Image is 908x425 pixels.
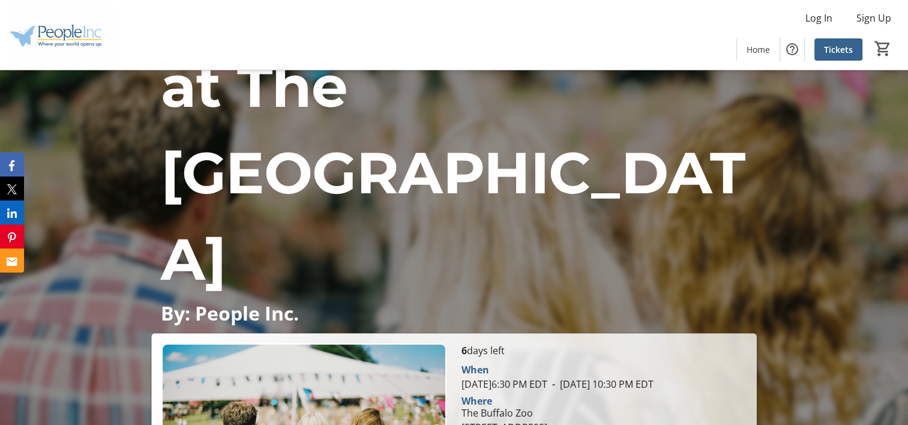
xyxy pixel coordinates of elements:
[856,11,891,25] span: Sign Up
[814,38,862,61] a: Tickets
[747,43,770,56] span: Home
[796,8,842,28] button: Log In
[461,344,466,357] span: 6
[737,38,780,61] a: Home
[461,343,746,358] p: days left
[805,11,832,25] span: Log In
[780,37,804,61] button: Help
[161,303,747,324] p: By: People Inc.
[872,38,894,59] button: Cart
[547,378,653,391] span: [DATE] 10:30 PM EDT
[824,43,853,56] span: Tickets
[461,378,547,391] span: [DATE] 6:30 PM EDT
[847,8,901,28] button: Sign Up
[461,363,489,377] div: When
[461,406,547,420] div: The Buffalo Zoo
[461,396,492,406] div: Where
[7,5,114,65] img: People Inc.'s Logo
[547,378,559,391] span: -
